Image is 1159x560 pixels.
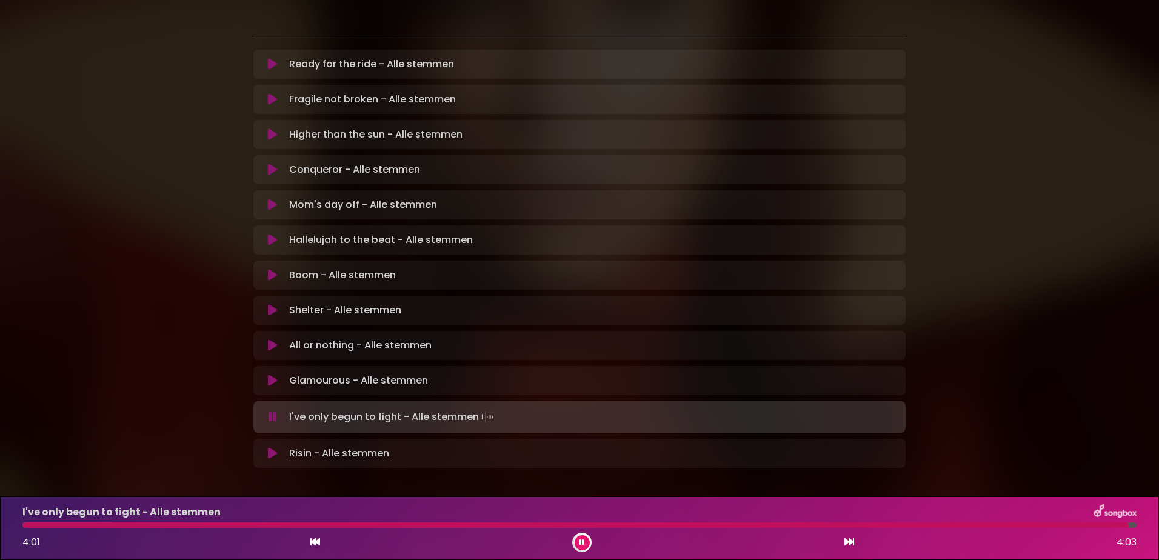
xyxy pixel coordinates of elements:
p: Glamourous - Alle stemmen [289,373,428,388]
p: All or nothing - Alle stemmen [289,338,432,353]
p: Mom's day off - Alle stemmen [289,198,437,212]
img: waveform4.gif [479,408,496,425]
p: Hallelujah to the beat - Alle stemmen [289,233,473,247]
p: I've only begun to fight - Alle stemmen [22,505,221,519]
p: Conqueror - Alle stemmen [289,162,420,177]
p: Ready for the ride - Alle stemmen [289,57,454,72]
p: Higher than the sun - Alle stemmen [289,127,463,142]
p: Shelter - Alle stemmen [289,303,401,318]
p: Fragile not broken - Alle stemmen [289,92,456,107]
p: I've only begun to fight - Alle stemmen [289,408,496,425]
p: Boom - Alle stemmen [289,268,396,282]
p: Risin - Alle stemmen [289,446,389,461]
img: songbox-logo-white.png [1094,504,1137,520]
